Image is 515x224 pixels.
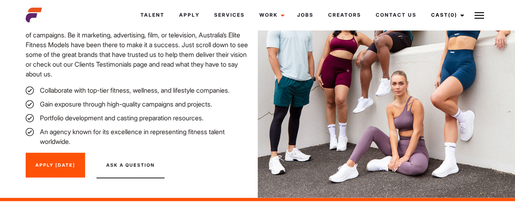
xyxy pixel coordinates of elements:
a: Work [252,4,289,26]
a: Services [206,4,252,26]
a: Creators [320,4,368,26]
img: cropped-aefm-brand-fav-22-square.png [26,7,42,23]
a: Jobs [289,4,320,26]
span: (0) [448,12,457,18]
img: Burger icon [474,11,484,20]
a: Contact Us [368,4,423,26]
a: Apply [DATE] [26,153,85,178]
a: Apply [172,4,206,26]
li: Gain exposure through high-quality campaigns and projects. [26,99,253,109]
button: Ask A Question [96,153,164,179]
li: Collaborate with top-tier fitness, wellness, and lifestyle companies. [26,85,253,95]
a: Cast(0) [423,4,469,26]
a: Talent [133,4,172,26]
li: An agency known for its excellence in representing fitness talent worldwide. [26,127,253,146]
li: Portfolio development and casting preparation resources. [26,113,253,123]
